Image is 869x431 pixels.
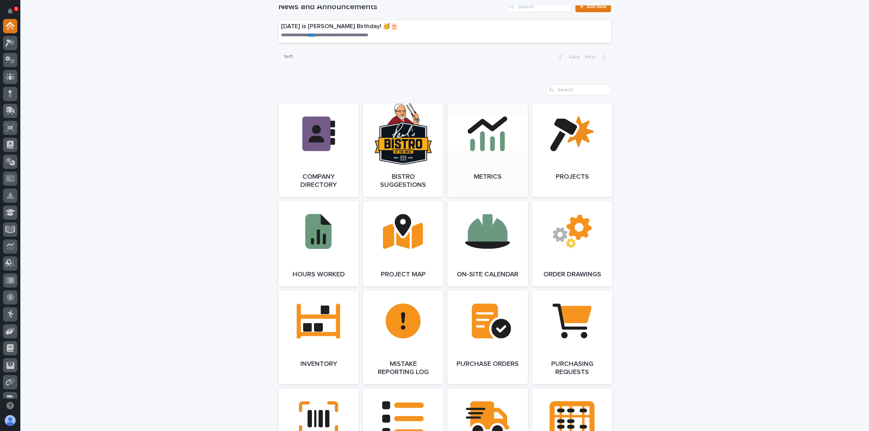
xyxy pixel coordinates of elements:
[554,54,582,60] button: Back
[565,55,579,59] span: Back
[532,291,612,384] a: Purchasing Requests
[363,103,443,197] a: Bistro Suggestions
[40,83,89,95] a: 🔗Onboarding Call
[15,6,17,11] p: 5
[585,55,600,59] span: Next
[281,23,511,31] p: [DATE] is [PERSON_NAME] Birthday! 🥳🎂
[7,38,124,48] p: How can we help?
[7,105,19,117] img: 1736555164131-43832dd5-751b-4058-ba23-39d91318e5a0
[48,125,82,131] a: Powered byPylon
[278,48,298,65] p: 1 of 1
[3,413,17,428] button: users-avatar
[14,85,37,92] span: Help Docs
[68,125,82,131] span: Pylon
[447,291,528,384] a: Purchase Orders
[363,291,443,384] a: Mistake Reporting Log
[23,105,111,112] div: Start new chat
[447,103,528,197] a: Metrics
[587,4,607,9] span: Add New
[7,6,20,20] img: Stacker
[582,54,611,60] button: Next
[447,201,528,287] a: On-Site Calendar
[575,1,611,12] a: Add New
[278,103,359,197] a: Company Directory
[278,291,359,384] a: Inventory
[7,27,124,38] p: Welcome 👋
[42,86,48,92] div: 🔗
[115,107,124,115] button: Start new chat
[278,2,504,12] h1: News and Announcements
[278,201,359,287] a: Hours Worked
[49,85,87,92] span: Onboarding Call
[532,201,612,287] a: Order Drawings
[8,8,17,19] div: Notifications5
[507,1,571,12] input: Search
[532,103,612,197] a: Projects
[3,4,17,18] button: Notifications
[4,83,40,95] a: 📖Help Docs
[547,84,611,95] input: Search
[23,112,86,117] div: We're available if you need us!
[7,86,12,92] div: 📖
[3,398,17,413] button: Open support chat
[363,201,443,287] a: Project Map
